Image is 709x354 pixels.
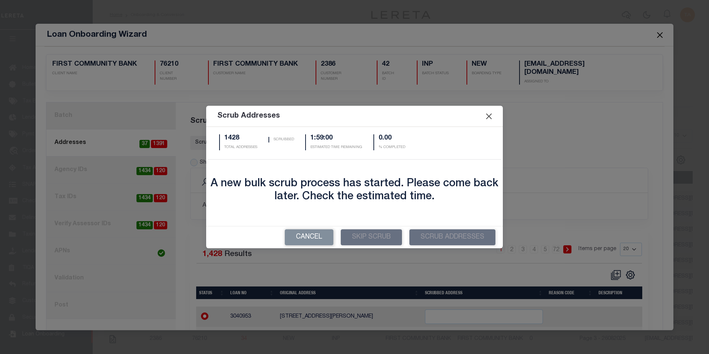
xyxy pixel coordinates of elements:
[224,134,257,142] h5: 1428
[274,137,294,142] p: SCRUBBED
[310,134,362,142] h5: 1:59:00
[285,229,333,245] button: CANCEL
[217,112,280,121] h5: Scrub Addresses
[310,145,362,150] p: ESTIMATED TIME REMAINING
[379,145,405,150] p: % COMPLETED
[208,177,501,203] h2: A new bulk scrub process has started. Please come back later. Check the estimated time.
[224,145,257,150] p: TOTAL ADDRESSES
[484,112,494,121] button: Close
[379,134,405,142] h5: 0.00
